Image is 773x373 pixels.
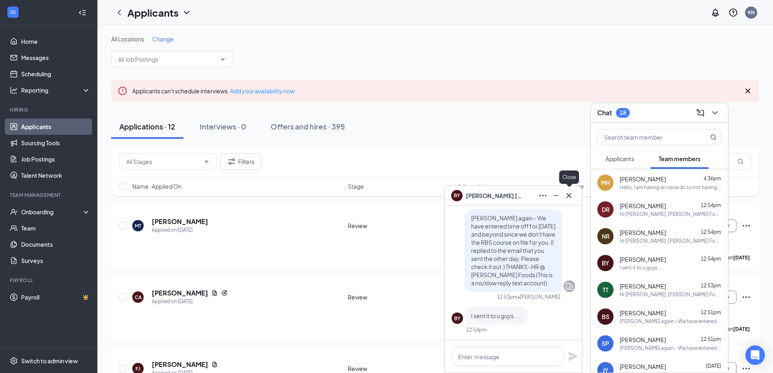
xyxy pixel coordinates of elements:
h1: Applicants [127,6,179,19]
h5: [PERSON_NAME] [152,217,208,226]
div: Open Intercom Messenger [745,345,765,365]
div: KN [748,9,755,16]
h5: [PERSON_NAME] [152,360,208,369]
svg: Notifications [711,8,720,17]
span: 4:36pm [704,175,721,181]
svg: MagnifyingGlass [710,134,717,140]
a: Scheduling [21,66,90,82]
div: Switch to admin view [21,357,78,365]
div: Hi [PERSON_NAME], [PERSON_NAME] Foods HR team here. We sent a nudge over in WhenToWork [DATE] abo... [620,237,721,244]
div: 18 [620,109,626,116]
div: SP [602,339,609,347]
span: Applicants can't schedule interviews. [132,87,295,95]
span: Name · Applied On [132,182,181,190]
button: Ellipses [536,189,549,202]
a: Talent Network [21,167,90,183]
div: BY [602,259,609,267]
div: NR [602,232,609,240]
span: 12:54pm [701,229,721,235]
svg: Filter [227,157,237,166]
span: 12:54pm [701,202,721,208]
svg: Company [564,281,574,291]
a: Job Postings [21,151,90,167]
div: 12:54pm [466,326,487,333]
div: [PERSON_NAME] again - We have entered time off for [DATE] and beyond since we don't have the RBS ... [620,318,721,325]
a: Documents [21,236,90,252]
div: BY [454,315,461,322]
div: MH [601,179,610,187]
button: ChevronDown [708,106,721,119]
h5: [PERSON_NAME] [152,289,208,298]
button: Minimize [549,189,562,202]
div: Review [348,364,453,373]
svg: Ellipses [741,292,751,302]
button: ComposeMessage [694,106,707,119]
svg: MagnifyingGlass [737,158,744,165]
a: Add your availability now [230,87,295,95]
div: MT [135,222,141,229]
svg: Settings [10,357,18,365]
span: Team members [659,155,700,162]
svg: ChevronDown [182,8,192,17]
div: Reporting [21,86,91,94]
button: Plane [568,351,578,361]
svg: Ellipses [538,191,548,201]
a: Applicants [21,119,90,135]
span: [PERSON_NAME] [620,282,666,290]
span: All Locations [111,35,144,43]
span: 12:53pm [701,282,721,289]
input: All Job Postings [118,55,216,64]
div: Applications · 12 [119,121,175,132]
svg: WorkstreamLogo [9,8,17,16]
svg: QuestionInfo [728,8,738,17]
div: Hiring [10,106,89,113]
span: • [PERSON_NAME] [517,293,560,300]
span: [PERSON_NAME] [620,362,666,371]
button: Filter Filters [220,153,261,170]
a: Surveys [21,252,90,269]
div: FJ [136,365,140,372]
span: [PERSON_NAME] [620,229,666,237]
div: Hi [PERSON_NAME], [PERSON_NAME] Foods HR team here. We sent a nudge over in WhenToWork [DATE] abo... [620,291,721,298]
button: Cross [562,189,575,202]
svg: Document [211,290,218,296]
span: Job posting [458,182,488,190]
div: Offers and hires · 395 [271,121,345,132]
span: Change [152,35,174,43]
input: All Stages [126,157,200,166]
span: [PERSON_NAME] [PERSON_NAME] [466,191,523,200]
span: [PERSON_NAME] [620,175,666,183]
div: 12:53pm [497,293,517,300]
svg: Cross [564,191,574,201]
b: [DATE] [733,326,750,332]
b: [DATE] [733,254,750,261]
span: 12:51pm [701,336,721,342]
div: Hello, I am having an issue do to not having 3 dollars to pay for the course, I don't have a card... [620,184,721,191]
svg: Error [118,86,127,96]
svg: ComposeMessage [695,108,705,118]
div: Applied on [DATE] [152,298,228,306]
span: [PERSON_NAME] [620,336,666,344]
div: CA [135,294,142,301]
div: TT [603,286,608,294]
div: Onboarding [21,208,84,216]
div: BS [602,313,609,321]
svg: Document [211,361,218,368]
svg: Analysis [10,86,18,94]
div: Review [348,222,453,230]
svg: Cross [743,86,753,96]
div: [PERSON_NAME] again - We have entered time off for [DATE] and beyond since we don't have the RBS ... [620,345,721,351]
div: Hi [PERSON_NAME], [PERSON_NAME] Foods HR team here. We sent a nudge over in WhenToWork [DATE] abo... [620,211,721,218]
svg: Collapse [78,9,86,17]
span: Stage [348,182,364,190]
span: 12:54pm [701,256,721,262]
div: Payroll [10,277,89,284]
svg: Ellipses [741,221,751,231]
span: [PERSON_NAME] [620,202,666,210]
svg: ChevronLeft [114,8,124,17]
span: [DATE] [706,363,721,369]
div: Team Management [10,192,89,198]
div: Applied on [DATE] [152,226,208,234]
svg: Reapply [221,290,228,296]
div: Close [559,170,579,184]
